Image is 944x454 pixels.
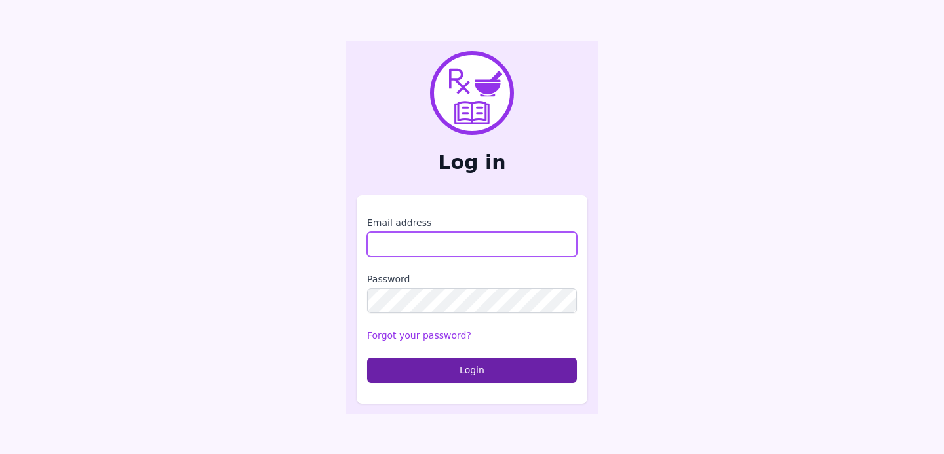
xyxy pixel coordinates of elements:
a: Forgot your password? [367,330,471,341]
img: PharmXellence Logo [430,51,514,135]
h2: Log in [357,151,587,174]
label: Email address [367,216,577,229]
label: Password [367,273,577,286]
button: Login [367,358,577,383]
